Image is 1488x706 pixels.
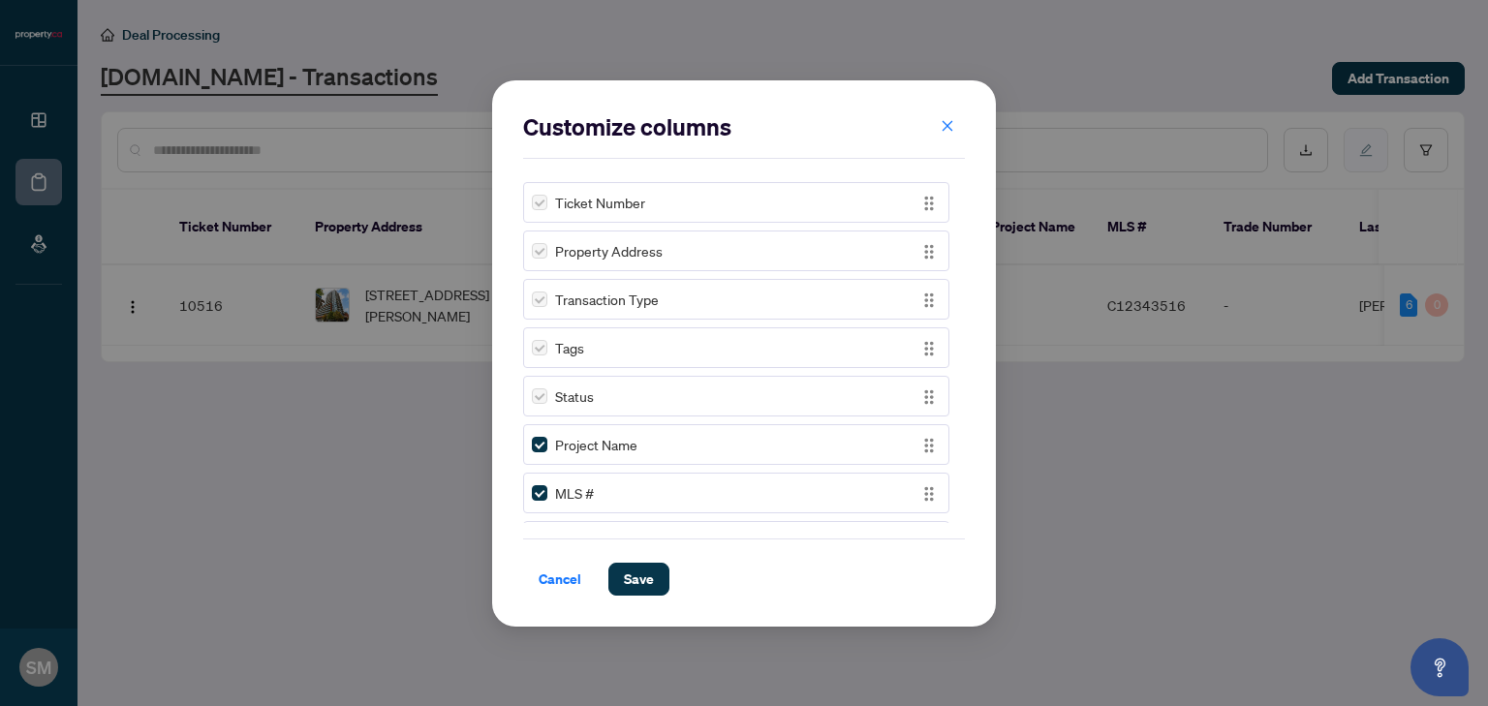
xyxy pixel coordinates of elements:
[523,279,949,320] div: Transaction TypeDrag Icon
[555,240,663,261] span: Property Address
[608,563,669,596] button: Save
[917,384,941,408] button: Drag Icon
[539,564,581,595] span: Cancel
[555,385,594,407] span: Status
[523,376,949,416] div: StatusDrag Icon
[918,290,940,311] img: Drag Icon
[917,288,941,311] button: Drag Icon
[555,192,645,213] span: Ticket Number
[523,473,949,513] div: MLS #Drag Icon
[523,111,965,142] h2: Customize columns
[918,386,940,408] img: Drag Icon
[555,482,594,504] span: MLS #
[523,182,949,223] div: Ticket NumberDrag Icon
[523,230,949,271] div: Property AddressDrag Icon
[523,327,949,368] div: TagsDrag Icon
[917,433,941,456] button: Drag Icon
[917,481,941,505] button: Drag Icon
[918,435,940,456] img: Drag Icon
[523,563,597,596] button: Cancel
[1410,638,1469,696] button: Open asap
[523,424,949,465] div: Project NameDrag Icon
[918,338,940,359] img: Drag Icon
[941,118,954,132] span: close
[918,241,940,262] img: Drag Icon
[624,564,654,595] span: Save
[917,239,941,262] button: Drag Icon
[555,434,637,455] span: Project Name
[523,521,949,562] div: Trade NumberDrag Icon
[917,336,941,359] button: Drag Icon
[917,191,941,214] button: Drag Icon
[555,337,584,358] span: Tags
[918,193,940,214] img: Drag Icon
[918,483,940,505] img: Drag Icon
[555,289,659,310] span: Transaction Type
